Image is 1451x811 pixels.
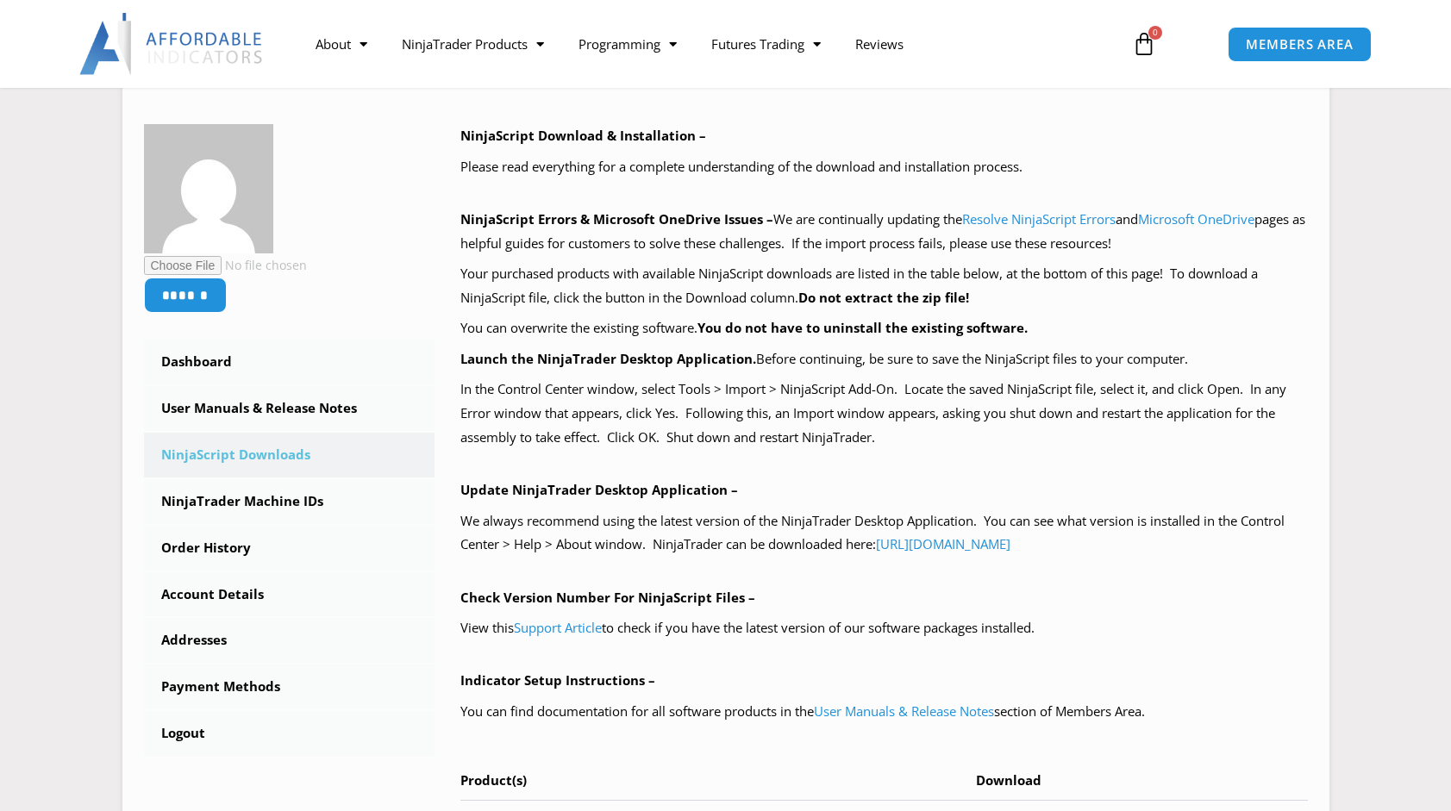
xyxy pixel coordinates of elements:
span: MEMBERS AREA [1246,38,1354,51]
a: Dashboard [144,340,435,384]
nav: Menu [298,24,1112,64]
b: Update NinjaTrader Desktop Application – [460,481,738,498]
a: Programming [561,24,694,64]
p: You can overwrite the existing software. [460,316,1308,340]
span: Product(s) [460,771,527,789]
b: You do not have to uninstall the existing software. [697,319,1028,336]
a: 0 [1106,19,1182,69]
img: 7cc99dd9344b1a723b97958555ed7d2b129ce9b8faa2546001642b7d897d4d9f [144,124,273,253]
a: NinjaScript Downloads [144,433,435,477]
a: About [298,24,385,64]
p: View this to check if you have the latest version of our software packages installed. [460,616,1308,640]
p: In the Control Center window, select Tools > Import > NinjaScript Add-On. Locate the saved NinjaS... [460,377,1308,450]
a: Futures Trading [694,24,838,64]
span: 0 [1148,26,1162,40]
a: Order History [144,526,435,571]
b: NinjaScript Errors & Microsoft OneDrive Issues – [460,210,773,228]
p: We are continually updating the and pages as helpful guides for customers to solve these challeng... [460,208,1308,256]
a: Payment Methods [144,664,435,709]
b: NinjaScript Download & Installation – [460,127,706,144]
p: Please read everything for a complete understanding of the download and installation process. [460,155,1308,179]
a: Reviews [838,24,921,64]
a: NinjaTrader Products [385,24,561,64]
a: Resolve NinjaScript Errors [962,210,1116,228]
a: Account Details [144,572,435,617]
a: Microsoft OneDrive [1138,210,1254,228]
a: [URL][DOMAIN_NAME] [876,535,1010,552]
a: Logout [144,711,435,756]
b: Do not extract the zip file! [798,289,969,306]
img: LogoAI | Affordable Indicators – NinjaTrader [79,13,265,75]
a: Support Article [514,619,602,636]
b: Launch the NinjaTrader Desktop Application. [460,350,756,367]
p: Before continuing, be sure to save the NinjaScript files to your computer. [460,347,1308,371]
b: Indicator Setup Instructions – [460,671,655,689]
span: Download [976,771,1041,789]
a: Addresses [144,618,435,663]
p: We always recommend using the latest version of the NinjaTrader Desktop Application. You can see ... [460,509,1308,558]
nav: Account pages [144,340,435,756]
a: NinjaTrader Machine IDs [144,479,435,524]
b: Check Version Number For NinjaScript Files – [460,589,755,606]
p: Your purchased products with available NinjaScript downloads are listed in the table below, at th... [460,262,1308,310]
a: User Manuals & Release Notes [814,702,994,720]
a: MEMBERS AREA [1228,27,1372,62]
p: You can find documentation for all software products in the section of Members Area. [460,700,1308,724]
a: User Manuals & Release Notes [144,386,435,431]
